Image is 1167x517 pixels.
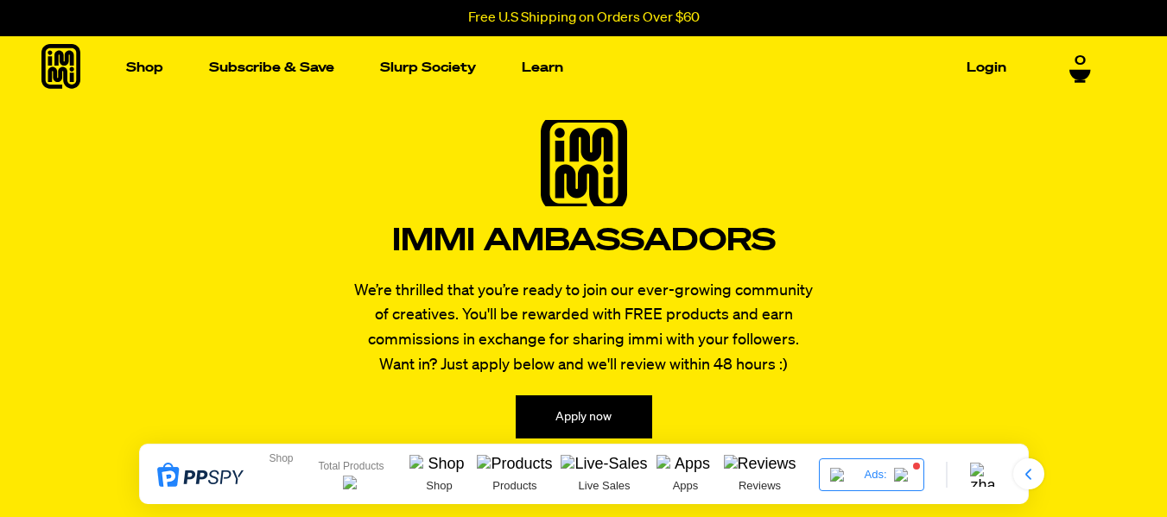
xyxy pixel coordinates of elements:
[516,395,652,438] a: Apply now
[468,10,700,26] p: Free U.S Shipping on Orders Over $60
[119,36,1013,99] nav: Main navigation
[373,54,483,81] a: Slurp Society
[1069,54,1091,83] a: 0
[1075,54,1086,69] span: 0
[960,54,1013,81] a: Login
[515,54,570,81] a: Learn
[202,54,341,81] a: Subscribe & Save
[541,120,627,206] img: immi
[392,224,776,261] h1: immi Ambassadors
[119,54,170,81] a: Shop
[351,279,817,378] p: We’re thrilled that you’re ready to join our ever-growing community of creatives. You'll be rewar...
